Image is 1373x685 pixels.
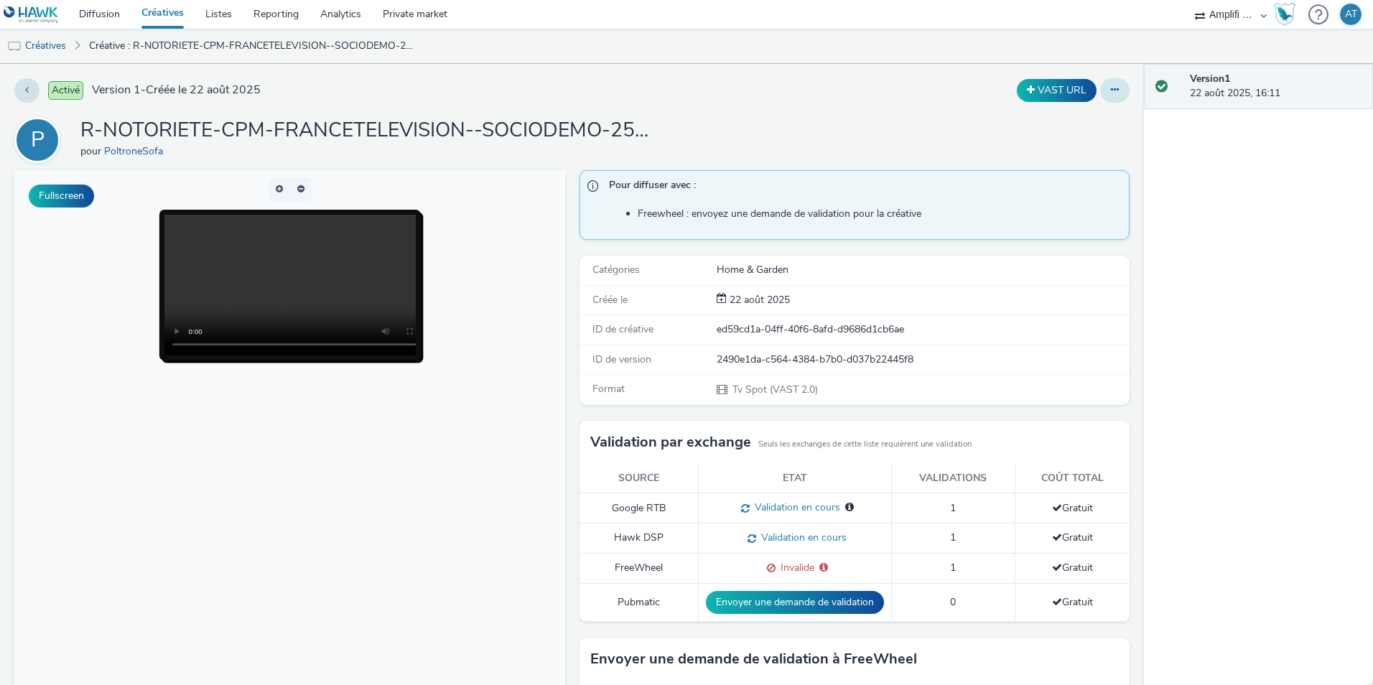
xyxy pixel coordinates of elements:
strong: Version 1 [1190,72,1230,85]
span: Pour diffuser avec : [609,178,1115,197]
img: tv [7,39,22,54]
div: Création 22 août 2025, 16:11 [727,293,790,307]
td: FreeWheel [580,554,699,584]
div: Home & Garden [717,263,1128,277]
td: Pubmatic [580,583,699,621]
small: Seuls les exchanges de cette liste requièrent une validation [758,439,972,450]
th: Etat [698,464,891,493]
span: Invalide [776,561,814,574]
span: 1 [950,501,956,515]
button: Envoyer une demande de validation [706,591,884,614]
div: 22 août 2025, 16:11 [1190,72,1362,101]
span: Validation en cours [750,500,840,514]
div: 2490e1da-c564-4384-b7b0-d037b22445f8 [717,353,1128,367]
span: 1 [950,531,956,544]
span: Version 1 - Créée le 22 août 2025 [92,82,261,98]
span: Catégories [592,263,640,276]
th: Source [580,464,699,493]
span: 22 août 2025 [727,293,790,307]
li: Freewheel : envoyez une demande de validation pour la créative [638,207,1122,221]
span: ID de créative [592,322,653,336]
th: Coût total [1015,464,1130,493]
a: PoltroneSofa [104,144,169,158]
button: VAST URL [1017,79,1097,102]
div: ed59cd1a-04ff-40f6-8afd-d9686d1cb6ae [717,322,1128,337]
a: Créative : R-NOTORIETE-CPM-FRANCETELEVISION--SOCIODEMO-2559yo-INSTREAM-1x1-TV-15s-P-INSTREAM-1x1-... [82,29,425,63]
img: undefined Logo [4,6,59,24]
h3: Validation par exchange [590,432,751,453]
td: Google RTB [580,493,699,523]
span: Gratuit [1052,501,1093,515]
span: Validation en cours [756,531,847,544]
span: 1 [950,561,956,574]
a: P [14,133,66,146]
span: ID de version [592,353,651,366]
span: Activé [48,81,83,100]
div: P [31,120,45,160]
span: pour [80,144,104,158]
div: Dupliquer la créative en un VAST URL [1013,79,1100,102]
img: Hawk Academy [1274,3,1295,26]
td: Hawk DSP [580,523,699,554]
span: Gratuit [1052,531,1093,544]
th: Validations [891,464,1015,493]
h1: R-NOTORIETE-CPM-FRANCETELEVISION--SOCIODEMO-2559yo-INSTREAM-1x1-TV-15s-P-INSTREAM-1x1-W35Promo-$4... [80,117,655,144]
button: Fullscreen [29,185,94,208]
span: Tv Spot (VAST 2.0) [731,383,818,396]
div: AT [1345,4,1357,25]
a: Hawk Academy [1274,3,1301,26]
h3: Envoyer une demande de validation à FreeWheel [590,648,917,670]
span: Gratuit [1052,595,1093,609]
span: Créée le [592,293,628,307]
span: Format [592,382,625,396]
span: Gratuit [1052,561,1093,574]
span: 0 [950,595,956,609]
